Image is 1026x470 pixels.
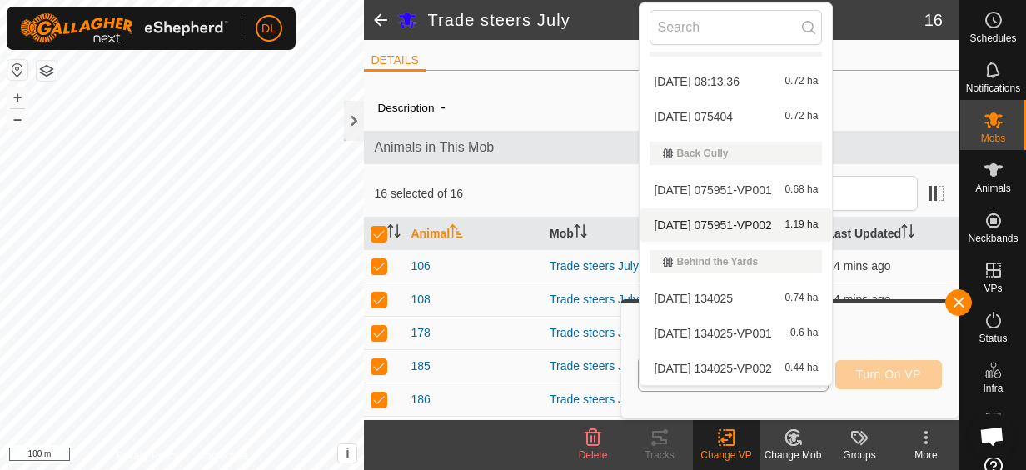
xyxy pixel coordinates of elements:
p-sorticon: Activate to sort [387,227,401,240]
span: Animals [975,183,1011,193]
span: 178 [411,324,430,342]
span: Turn On VP [856,367,921,381]
div: Change VP [693,447,760,462]
button: Turn On VP [835,360,942,389]
div: Trade steers July [550,357,675,375]
li: DETAILS [364,52,425,72]
h2: Trade steers July [427,10,924,30]
div: More [893,447,959,462]
a: Privacy Policy [117,448,179,463]
div: Open chat [969,413,1014,458]
span: [DATE] 134025-VP001 [654,327,771,339]
span: Neckbands [968,233,1018,243]
th: Last Updated [820,217,959,250]
span: 1 Oct 2025, 4:31 pm [827,292,890,306]
span: 1 Oct 2025, 4:31 pm [827,259,890,272]
li: 2025-09-19 134025-VP002 [640,352,832,385]
span: 0.68 ha [784,184,818,196]
input: Search [650,10,822,45]
button: i [338,444,356,462]
li: 2025-09-19 134025 [640,282,832,315]
span: Heatmap [973,433,1014,443]
span: 106 [411,257,430,275]
span: [DATE] 075951-VP002 [654,219,771,231]
li: 2025-10-01 075951-VP002 [640,208,832,242]
li: 2025-09-29 08:13:36 [640,65,832,98]
img: Gallagher Logo [20,13,228,43]
span: 186 [411,391,430,408]
a: Contact Us [198,448,247,463]
span: Infra [983,383,1003,393]
li: 2025-09-19 134025-VP001 [640,317,832,350]
span: [DATE] 075951-VP001 [654,184,771,196]
span: VPs [984,283,1002,293]
span: Mobs [981,133,1005,143]
span: i [346,446,349,460]
li: 2025-09-30 075404 [640,100,832,133]
span: [DATE] 134025-VP002 [654,362,771,374]
span: [DATE] 08:13:36 [654,76,739,87]
span: [DATE] 134025 [654,292,733,304]
span: Status [979,333,1007,343]
div: Groups [826,447,893,462]
span: 185 [411,357,430,375]
div: Change Mob [760,447,826,462]
div: Trade steers July [550,291,675,308]
span: 0.72 ha [784,111,818,122]
th: Animal [404,217,543,250]
span: Animals in This Mob [374,137,949,157]
p-sorticon: Activate to sort [450,227,463,240]
div: Back Gully [663,148,809,158]
div: Trade steers July [550,324,675,342]
span: DL [261,20,276,37]
span: Schedules [969,33,1016,43]
button: Map Layers [37,61,57,81]
p-sorticon: Activate to sort [901,227,914,240]
span: 0.72 ha [784,76,818,87]
span: [DATE] 075404 [654,111,733,122]
span: 1.19 ha [784,219,818,231]
span: 0.6 ha [790,327,818,339]
div: Behind the Yards [663,257,809,267]
span: 0.74 ha [784,292,818,304]
li: 2025-10-01 075951-VP001 [640,173,832,207]
div: Trade steers July [550,391,675,408]
button: + [7,87,27,107]
th: Mob [543,217,682,250]
span: 16 [924,7,943,32]
span: Notifications [966,83,1020,93]
span: Delete [579,449,608,461]
button: Reset Map [7,60,27,80]
span: - [434,93,451,121]
span: 16 selected of 16 [374,185,715,202]
button: – [7,109,27,129]
label: Description [377,102,434,114]
div: Trade steers July [550,257,675,275]
span: 0.44 ha [784,362,818,374]
div: Tracks [626,447,693,462]
p-sorticon: Activate to sort [574,227,587,240]
span: 108 [411,291,430,308]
